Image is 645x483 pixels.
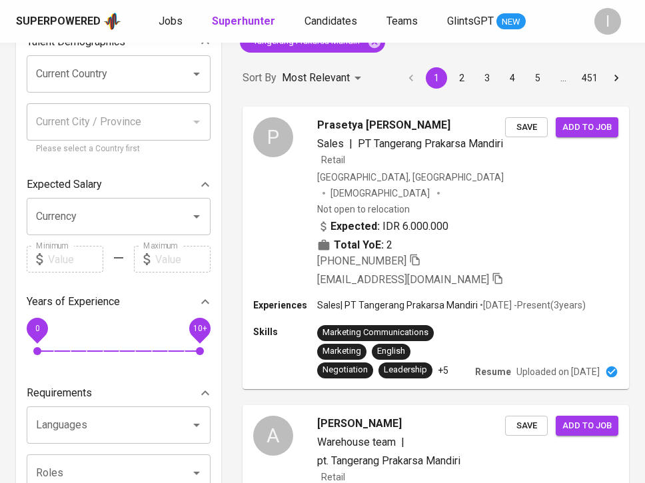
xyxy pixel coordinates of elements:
[386,13,420,30] a: Teams
[322,326,428,339] div: Marketing Communications
[330,219,380,235] b: Expected:
[16,11,121,31] a: Superpoweredapp logo
[322,364,368,376] div: Negotiation
[305,15,357,27] span: Candidates
[562,120,612,135] span: Add to job
[322,345,361,358] div: Marketing
[48,246,103,272] input: Value
[398,67,629,89] nav: pagination navigation
[321,155,345,165] span: Retail
[512,418,541,434] span: Save
[317,298,478,312] p: Sales | PT Tangerang Prakarsa Mandiri
[317,273,489,286] span: [EMAIL_ADDRESS][DOMAIN_NAME]
[562,418,612,434] span: Add to job
[475,365,511,378] p: Resume
[187,65,206,83] button: Open
[358,137,503,150] span: PT Tangerang Prakarsa Mandiri
[451,67,472,89] button: Go to page 2
[317,416,402,432] span: [PERSON_NAME]
[282,70,350,86] p: Most Relevant
[330,187,432,200] span: [DEMOGRAPHIC_DATA]
[317,171,504,184] div: [GEOGRAPHIC_DATA], [GEOGRAPHIC_DATA]
[187,464,206,482] button: Open
[243,107,629,389] a: PPrasetya [PERSON_NAME]Sales|PT Tangerang Prakarsa MandiriRetail[GEOGRAPHIC_DATA], [GEOGRAPHIC_DA...
[512,120,541,135] span: Save
[552,71,574,85] div: …
[334,237,384,253] b: Total YoE:
[377,345,405,358] div: English
[27,171,211,198] div: Expected Salary
[253,117,293,157] div: P
[317,254,406,267] span: [PHONE_NUMBER]
[438,364,448,377] p: +5
[27,385,92,401] p: Requirements
[321,472,345,482] span: Retail
[253,298,317,312] p: Experiences
[317,203,410,216] p: Not open to relocation
[187,416,206,434] button: Open
[305,13,360,30] a: Candidates
[317,117,450,133] span: Prasetya [PERSON_NAME]
[159,13,185,30] a: Jobs
[502,67,523,89] button: Go to page 4
[16,14,101,29] div: Superpowered
[594,8,621,35] div: I
[386,15,418,27] span: Teams
[476,67,498,89] button: Go to page 3
[606,67,627,89] button: Go to next page
[527,67,548,89] button: Go to page 5
[36,143,201,156] p: Please select a Country first
[27,380,211,406] div: Requirements
[556,416,618,436] button: Add to job
[27,288,211,315] div: Years of Experience
[556,117,618,138] button: Add to job
[505,416,548,436] button: Save
[253,416,293,456] div: A
[578,67,602,89] button: Go to page 451
[103,11,121,31] img: app logo
[27,294,120,310] p: Years of Experience
[212,15,275,27] b: Superhunter
[496,15,526,29] span: NEW
[187,207,206,226] button: Open
[317,436,396,448] span: Warehouse team
[282,66,366,91] div: Most Relevant
[386,237,392,253] span: 2
[27,177,102,193] p: Expected Salary
[384,364,427,376] div: Leadership
[505,117,548,138] button: Save
[243,70,277,86] p: Sort By
[478,298,586,312] p: • [DATE] - Present ( 3 years )
[159,15,183,27] span: Jobs
[317,219,448,235] div: IDR 6.000.000
[516,365,600,378] p: Uploaded on [DATE]
[212,13,278,30] a: Superhunter
[155,246,211,272] input: Value
[193,324,207,333] span: 10+
[317,137,344,150] span: Sales
[317,454,460,467] span: pt. Tangerang Prakarsa Mandiri
[426,67,447,89] button: page 1
[401,434,404,450] span: |
[35,324,39,333] span: 0
[447,15,494,27] span: GlintsGPT
[349,136,352,152] span: |
[253,325,317,338] p: Skills
[447,13,526,30] a: GlintsGPT NEW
